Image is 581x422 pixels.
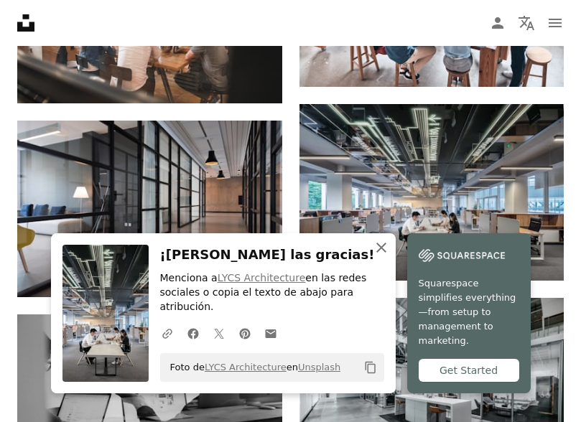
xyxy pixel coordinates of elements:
a: pasillo entre puertas de paneles de vidrio [17,202,282,215]
button: Copiar al portapapeles [358,355,383,380]
a: Squarespace simplifies everything—from setup to management to marketing.Get Started [407,233,531,393]
button: Idioma [512,9,541,37]
a: Iniciar sesión / Registrarse [483,9,512,37]
button: Menú [541,9,570,37]
a: Inicio — Unsplash [17,14,34,32]
a: Comparte por correo electrónico [258,319,284,347]
img: file-1747939142011-51e5cc87e3c9 [419,245,505,266]
h3: ¡[PERSON_NAME] las gracias! [160,245,384,266]
div: Get Started [419,359,519,382]
a: Unsplash [298,362,340,372]
p: Menciona a en las redes sociales o copia el texto de abajo para atribución. [160,271,384,314]
a: Comparte en Facebook [180,319,206,347]
a: hombre y mujer sentados en la mesa [299,186,564,199]
a: LYCS Architecture [218,272,306,283]
a: Comparte en Pinterest [232,319,258,347]
a: Comparte en Twitter [206,319,232,347]
img: hombre y mujer sentados en la mesa [299,104,564,281]
a: man using MacBook [17,396,282,409]
a: LYCS Architecture [205,362,287,372]
span: Squarespace simplifies everything—from setup to management to marketing. [419,276,519,348]
img: pasillo entre puertas de paneles de vidrio [17,121,282,297]
span: Foto de en [163,356,341,379]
